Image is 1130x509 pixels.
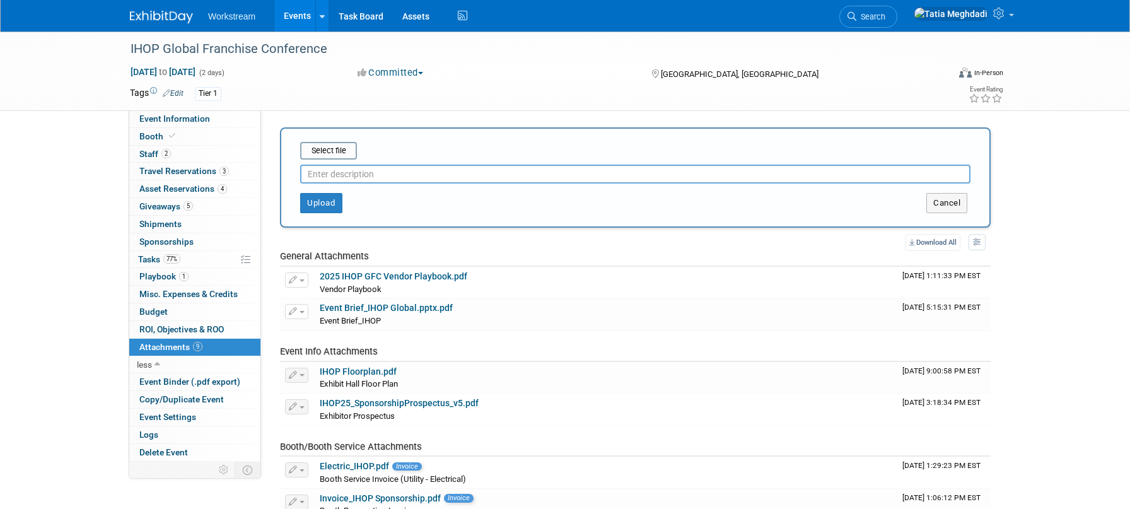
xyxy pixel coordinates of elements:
a: IHOP25_SponsorshipProspectus_v5.pdf [320,398,479,408]
span: General Attachments [280,250,369,262]
span: 3 [219,167,229,176]
span: to [157,67,169,77]
span: Asset Reservations [139,184,227,194]
a: Event Binder (.pdf export) [129,373,260,390]
a: Download All [906,234,960,251]
a: Tasks77% [129,251,260,268]
a: less [129,356,260,373]
span: Upload Timestamp [902,493,981,502]
button: Committed [353,66,428,79]
span: Exhibitor Prospectus [320,411,395,421]
span: 9 [193,342,202,351]
a: Logs [129,426,260,443]
span: 5 [183,201,193,211]
input: Enter description [300,165,970,184]
span: Copy/Duplicate Event [139,394,224,404]
a: 2025 IHOP GFC Vendor Playbook.pdf [320,271,467,281]
img: ExhibitDay [130,11,193,23]
span: Booth [139,131,178,141]
a: Shipments [129,216,260,233]
div: IHOP Global Franchise Conference [126,38,929,61]
button: Cancel [926,193,967,213]
span: Upload Timestamp [902,461,981,470]
img: Tatia Meghdadi [914,7,988,21]
span: 77% [163,254,180,264]
span: Staff [139,149,171,159]
a: IHOP Floorplan.pdf [320,366,397,377]
span: Booth/Booth Service Attachments [280,441,422,452]
a: Sponsorships [129,233,260,250]
a: Playbook1 [129,268,260,285]
span: Event Binder (.pdf export) [139,377,240,387]
a: ROI, Objectives & ROO [129,321,260,338]
span: Booth Service Invoice (Utility - Electrical) [320,474,466,484]
a: Attachments9 [129,339,260,356]
a: Misc. Expenses & Credits [129,286,260,303]
span: Shipments [139,219,182,229]
span: Vendor Playbook [320,284,382,294]
span: Upload Timestamp [902,303,981,312]
td: Upload Timestamp [897,394,991,425]
span: 2 [161,149,171,158]
span: Upload Timestamp [902,398,981,407]
a: Booth [129,128,260,145]
span: Misc. Expenses & Credits [139,289,238,299]
span: less [137,360,152,370]
td: Toggle Event Tabs [235,462,261,478]
a: Delete Event [129,444,260,461]
div: Event Rating [969,86,1003,93]
a: Travel Reservations3 [129,163,260,180]
span: Tasks [138,254,180,264]
span: Workstream [208,11,255,21]
span: 4 [218,184,227,194]
td: Tags [130,86,183,101]
span: Event Settings [139,412,196,422]
span: Logs [139,430,158,440]
td: Upload Timestamp [897,457,991,488]
span: Invoice [392,462,422,471]
span: Event Information [139,114,210,124]
span: [DATE] [DATE] [130,66,196,78]
td: Upload Timestamp [897,267,991,298]
a: Invoice_IHOP Sponsorship.pdf [320,493,441,503]
a: Search [839,6,897,28]
a: Giveaways5 [129,198,260,215]
span: Upload Timestamp [902,366,981,375]
button: Upload [300,193,342,213]
td: Upload Timestamp [897,298,991,330]
span: Delete Event [139,447,188,457]
span: [GEOGRAPHIC_DATA], [GEOGRAPHIC_DATA] [661,69,818,79]
a: Edit [163,89,183,98]
img: Format-Inperson.png [959,67,972,78]
a: Event Information [129,110,260,127]
i: Booth reservation complete [169,132,175,139]
span: Attachments [139,342,202,352]
a: Budget [129,303,260,320]
span: Playbook [139,271,189,281]
span: Upload Timestamp [902,271,981,280]
span: Invoice [444,494,474,502]
a: Electric_IHOP.pdf [320,461,389,471]
span: Exhibit Hall Floor Plan [320,379,398,389]
a: Event Settings [129,409,260,426]
span: Giveaways [139,201,193,211]
span: (2 days) [198,69,224,77]
span: Search [856,12,885,21]
td: Upload Timestamp [897,362,991,394]
a: Asset Reservations4 [129,180,260,197]
span: ROI, Objectives & ROO [139,324,224,334]
a: Event Brief_IHOP Global.pptx.pdf [320,303,453,313]
a: Staff2 [129,146,260,163]
span: Event Info Attachments [280,346,378,357]
span: Event Brief_IHOP [320,316,381,325]
a: Copy/Duplicate Event [129,391,260,408]
span: Budget [139,307,168,317]
td: Personalize Event Tab Strip [213,462,235,478]
span: 1 [179,272,189,281]
div: Event Format [873,66,1003,85]
span: Travel Reservations [139,166,229,176]
div: In-Person [974,68,1003,78]
span: Sponsorships [139,237,194,247]
div: Tier 1 [195,87,221,100]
